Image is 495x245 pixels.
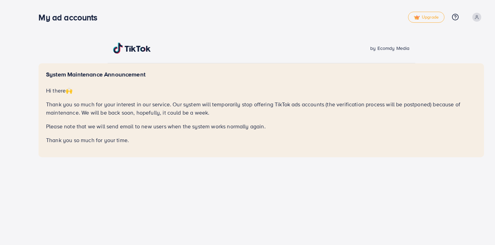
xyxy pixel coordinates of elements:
[46,136,476,144] p: Thank you so much for your time.
[414,15,439,20] span: Upgrade
[46,86,476,95] p: Hi there
[66,87,73,94] span: 🙌
[46,71,476,78] h5: System Maintenance Announcement
[46,100,476,117] p: Thank you so much for your interest in our service. Our system will temporarily stop offering Tik...
[113,43,151,54] img: TikTok
[370,45,409,52] span: by Ecomdy Media
[408,12,444,23] a: tickUpgrade
[38,12,103,22] h3: My ad accounts
[46,122,476,130] p: Please note that we will send email to new users when the system works normally again.
[414,15,420,20] img: tick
